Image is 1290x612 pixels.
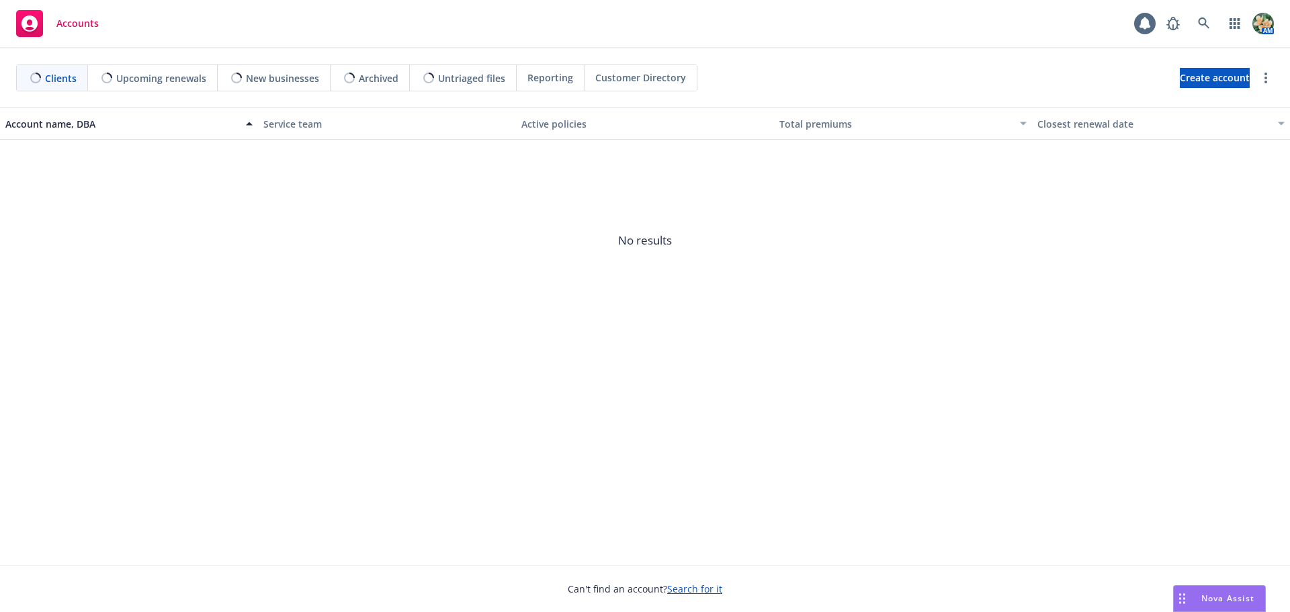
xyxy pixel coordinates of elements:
a: Accounts [11,5,104,42]
span: Reporting [527,71,573,85]
button: Nova Assist [1173,585,1266,612]
div: Drag to move [1174,586,1191,611]
span: Can't find an account? [568,582,722,596]
span: Archived [359,71,398,85]
button: Closest renewal date [1032,107,1290,140]
button: Total premiums [774,107,1032,140]
a: more [1258,70,1274,86]
a: Report a Bug [1160,10,1187,37]
span: Untriaged files [438,71,505,85]
a: Switch app [1221,10,1248,37]
button: Service team [258,107,516,140]
span: Clients [45,71,77,85]
span: Upcoming renewals [116,71,206,85]
span: Nova Assist [1201,593,1254,604]
span: Accounts [56,18,99,29]
a: Search [1191,10,1217,37]
a: Create account [1180,68,1250,88]
div: Closest renewal date [1037,117,1270,131]
span: Customer Directory [595,71,686,85]
div: Account name, DBA [5,117,238,131]
span: New businesses [246,71,319,85]
div: Active policies [521,117,769,131]
img: photo [1252,13,1274,34]
div: Total premiums [779,117,1012,131]
button: Active policies [516,107,774,140]
div: Service team [263,117,511,131]
a: Search for it [667,582,722,595]
span: Create account [1180,65,1250,91]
